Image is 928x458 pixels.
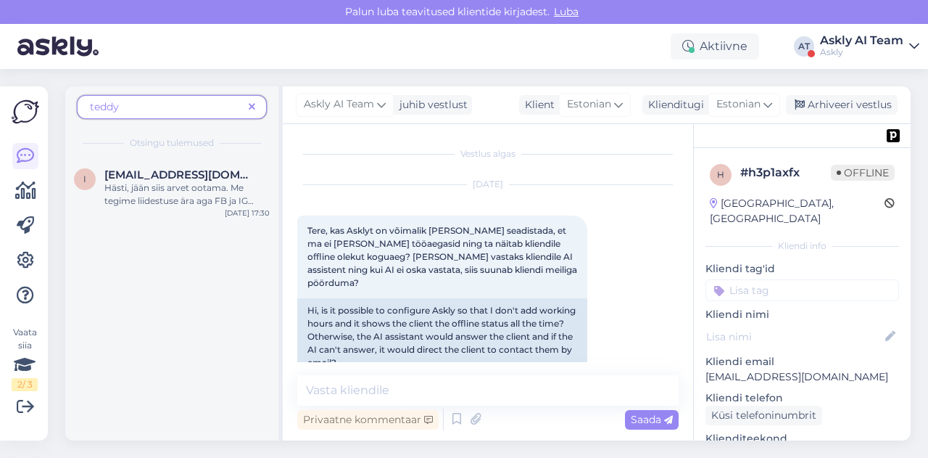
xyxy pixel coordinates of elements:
[394,97,468,113] div: juhib vestlust
[705,307,899,322] p: Kliendi nimi
[567,97,611,113] span: Estonian
[83,173,86,184] span: i
[550,5,583,18] span: Luba
[705,240,899,253] div: Kliendi info
[225,208,270,218] div: [DATE] 17:30
[705,431,899,446] p: Klienditeekond
[786,95,898,115] div: Arhiveeri vestlus
[642,97,704,113] div: Klienditugi
[820,35,919,58] a: Askly AI TeamAskly
[297,410,439,430] div: Privaatne kommentaar
[887,129,900,142] img: pd
[12,378,38,391] div: 2 / 3
[820,35,903,46] div: Askly AI Team
[705,390,899,406] p: Kliendi telefon
[705,261,899,277] p: Kliendi tag'id
[130,136,214,150] span: Otsingu tulemused
[104,168,255,181] span: info@teddystudio.ee
[820,46,903,58] div: Askly
[706,329,882,345] input: Lisa nimi
[90,100,119,113] span: teddy
[104,181,270,208] div: Hästi, jään siis arvet ootama. Me tegime liidestuse ära aga FB ja IG sõnumid ei ole läbi tulnud.
[297,147,679,160] div: Vestlus algas
[297,298,587,375] div: Hi, is it possible to configure Askly so that I don't add working hours and it shows the client t...
[705,406,822,425] div: Küsi telefoninumbrit
[297,178,679,191] div: [DATE]
[671,33,759,60] div: Aktiivne
[12,98,39,126] img: Askly Logo
[740,164,831,181] div: # h3p1axfx
[705,369,899,385] p: [EMAIL_ADDRESS][DOMAIN_NAME]
[705,354,899,369] p: Kliendi email
[716,97,761,113] span: Estonian
[631,413,673,426] span: Saada
[12,326,38,391] div: Vaata siia
[519,97,555,113] div: Klient
[304,97,374,113] span: Askly AI Team
[710,196,884,226] div: [GEOGRAPHIC_DATA], [GEOGRAPHIC_DATA]
[794,36,814,57] div: AT
[831,165,895,181] span: Offline
[705,279,899,301] input: Lisa tag
[307,225,579,288] span: Tere, kas Asklyt on võimalik [PERSON_NAME] seadistada, et ma ei [PERSON_NAME] tööaegasid ning ta ...
[717,169,724,180] span: h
